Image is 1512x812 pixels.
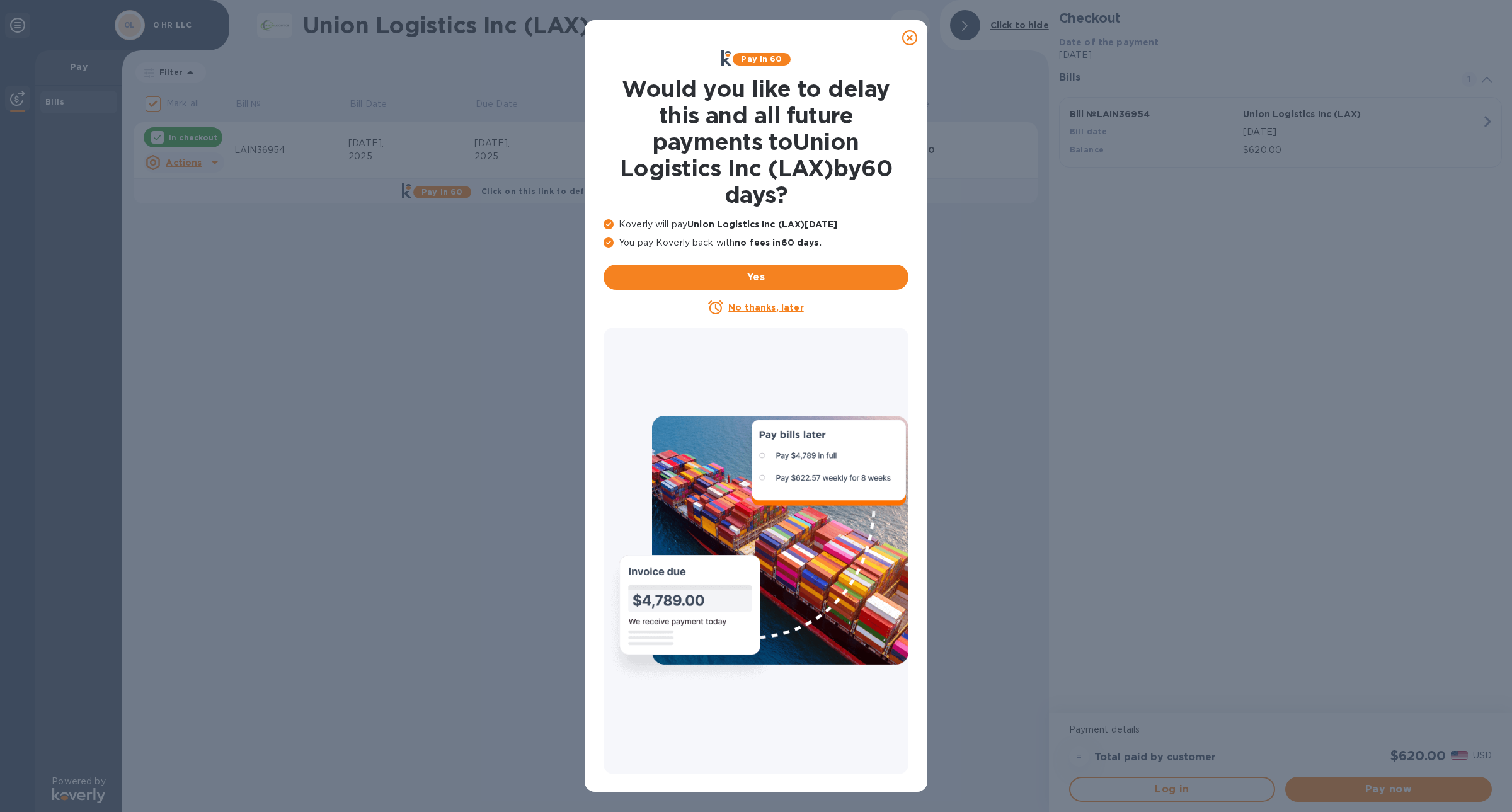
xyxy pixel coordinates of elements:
span: Yes [614,270,898,285]
b: Pay in 60 [741,54,782,64]
button: Yes [604,265,908,290]
p: Koverly will pay [604,218,908,231]
u: No thanks, later [728,302,803,312]
h1: Would you like to delay this and all future payments to Union Logistics Inc (LAX) by 60 days ? [604,76,908,208]
p: You pay Koverly back with [604,236,908,249]
b: Union Logistics Inc (LAX) [DATE] [687,219,837,229]
b: no fees in 60 days . [735,237,821,248]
